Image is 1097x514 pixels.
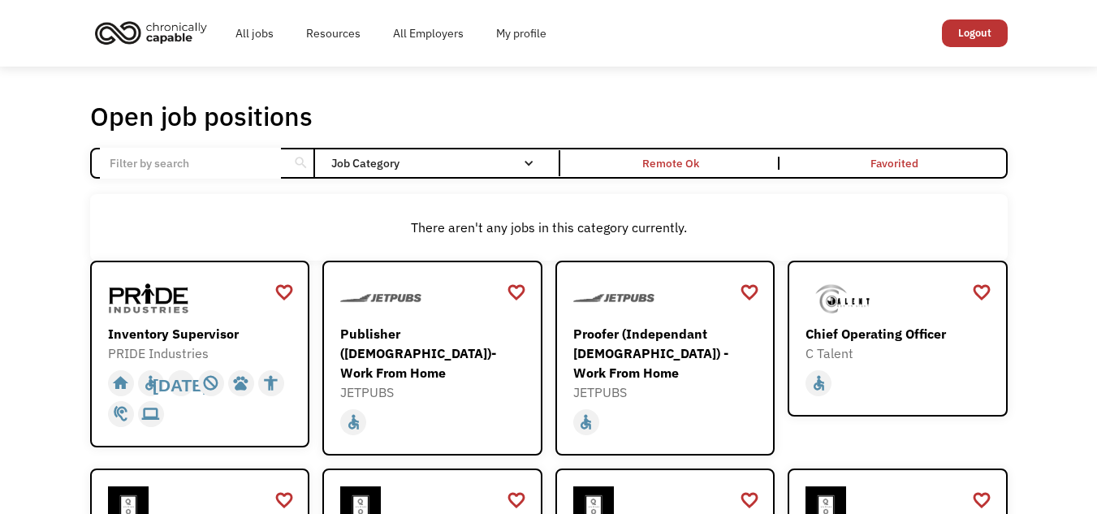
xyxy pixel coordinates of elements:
div: Proofer (Independant [DEMOGRAPHIC_DATA]) - Work From Home [573,324,762,382]
a: PRIDE IndustriesInventory SupervisorPRIDE Industrieshomeaccessible[DATE]not_interestedpetsaccessi... [90,261,310,448]
a: favorite_border [740,488,759,512]
a: Logout [942,19,1008,47]
div: accessible [810,371,827,395]
img: JETPUBS [340,279,421,319]
div: JETPUBS [573,382,762,402]
a: favorite_border [740,280,759,305]
div: accessible [345,410,362,434]
div: Publisher ([DEMOGRAPHIC_DATA])- Work From Home [340,324,529,382]
img: PRIDE Industries [108,279,189,319]
a: Remote Ok [560,149,783,177]
a: All Employers [377,7,480,59]
a: All jobs [219,7,290,59]
a: JETPUBSProofer (Independant [DEMOGRAPHIC_DATA]) - Work From HomeJETPUBSaccessible [555,261,775,456]
div: computer [142,402,159,426]
a: favorite_border [507,280,526,305]
div: Job Category [331,158,550,169]
a: Resources [290,7,377,59]
div: pets [232,371,249,395]
div: search [293,151,309,175]
input: Filter by search [100,148,281,179]
div: Job Category [331,150,550,176]
div: JETPUBS [340,382,529,402]
div: C Talent [805,343,994,363]
div: PRIDE Industries [108,343,296,363]
div: home [112,371,129,395]
img: Chronically Capable logo [90,15,212,50]
a: home [90,15,219,50]
a: favorite_border [274,488,294,512]
a: favorite_border [507,488,526,512]
div: accessible [577,410,594,434]
div: hearing [112,402,129,426]
a: C TalentChief Operating OfficerC Talentaccessible [788,261,1008,417]
a: Favorited [783,149,1005,177]
div: Chief Operating Officer [805,324,994,343]
a: favorite_border [274,280,294,305]
a: JETPUBSPublisher ([DEMOGRAPHIC_DATA])- Work From HomeJETPUBSaccessible [322,261,542,456]
div: accessibility [262,371,279,395]
div: [DATE] [153,371,209,395]
img: C Talent [805,279,887,319]
a: favorite_border [972,488,991,512]
a: My profile [480,7,563,59]
div: Inventory Supervisor [108,324,296,343]
img: JETPUBS [573,279,654,319]
div: accessible [142,371,159,395]
div: Remote Ok [642,153,699,173]
a: favorite_border [972,280,991,305]
h1: Open job positions [90,100,313,132]
div: There aren't any jobs in this category currently. [98,218,1000,237]
form: Email Form [90,148,1008,179]
div: not_interested [202,371,219,395]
